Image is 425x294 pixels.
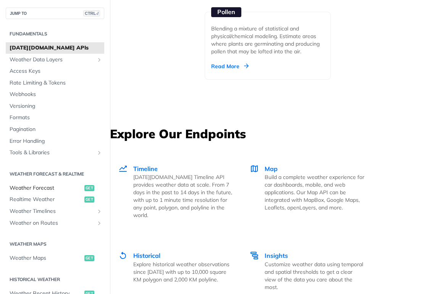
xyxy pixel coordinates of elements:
a: Timeline Timeline [DATE][DOMAIN_NAME] Timeline API provides weather data at scale. From 7 days in... [110,148,241,235]
div: Outline [3,3,112,10]
img: Historical [118,251,128,260]
span: Realtime Weather [10,196,82,203]
button: Show subpages for Tools & Libraries [96,150,102,156]
a: Back to Top [11,10,41,16]
span: CTRL-/ [83,10,100,16]
a: Weather on RoutesShow subpages for Weather on Routes [6,217,104,229]
span: Versioning [10,102,102,110]
p: [DATE][DOMAIN_NAME] Timeline API provides weather data at scale. From 7 days in the past to 14 da... [133,173,233,219]
a: Weather Data LayersShow subpages for Weather Data Layers [6,54,104,66]
span: Historical [133,252,160,259]
a: Weather Forecastget [6,182,104,194]
span: Rate Limiting & Tokens [10,79,102,87]
a: Realtime Weatherget [6,194,104,205]
a: Webhooks [6,89,104,100]
p: Build a complete weather experience for car dashboards, mobile, and web applications. Our Map API... [265,173,364,211]
span: Access Keys [10,67,102,75]
span: Weather Timelines [10,208,94,215]
h3: Explore Our Endpoints [110,125,425,142]
span: Weather Data Layers [10,56,94,64]
button: Show subpages for Weather Data Layers [96,57,102,63]
img: Timeline [118,164,128,173]
button: JUMP TOCTRL-/ [6,8,104,19]
img: Insights [250,251,259,260]
h2: Historical Weather [6,276,104,283]
div: Blending a mixture of statistical and physical/chemical modeling. Estimate areas where plants are... [211,25,324,55]
a: [DATE][DOMAIN_NAME] APIs [6,42,104,54]
div: Pollen [211,7,241,17]
span: [DATE][DOMAIN_NAME] APIs [10,44,102,52]
p: Customize weather data using temporal and spatial thresholds to get a clear view of the data you ... [265,260,364,291]
h2: Fundamentals [6,30,104,37]
span: get [84,255,94,261]
a: Improve Business Operations [11,44,84,51]
a: Tools & LibrariesShow subpages for Tools & Libraries [6,147,104,158]
a: Versioning [6,101,104,112]
span: get [84,197,94,203]
a: Rate Limiting & Tokens [6,77,104,89]
a: Error Handling [6,136,104,147]
p: Explore historical weather observations since [DATE] with up to 10,000 square KM polygon and 2,00... [133,260,233,283]
h2: Weather Forecast & realtime [6,171,104,177]
a: Integrate and Adapt with the World’s Best Free LLM-Ready Weather API [3,30,102,44]
span: Insights [265,252,288,259]
span: Pagination [10,126,102,133]
h2: Weather Maps [6,241,104,248]
button: Show subpages for Weather Timelines [96,208,102,214]
a: Pagination [6,124,104,135]
a: Unlock Space Data Through Next-Generation Premium Features [3,17,97,30]
span: Tools & Libraries [10,149,94,157]
a: Access Keys [6,66,104,77]
span: Timeline [133,165,158,173]
span: get [84,185,94,191]
span: Error Handling [10,137,102,145]
a: Weather TimelinesShow subpages for Weather Timelines [6,206,104,217]
a: Weather Mapsget [6,252,104,264]
a: Plan your operations [11,51,62,58]
span: Weather on Routes [10,219,94,227]
span: Map [265,165,278,173]
a: Formats [6,112,104,123]
a: Map Map Build a complete weather experience for car dashboards, mobile, and web applications. Our... [241,148,373,235]
span: Weather Maps [10,254,82,262]
span: Formats [10,114,102,121]
div: Read More [211,62,249,70]
span: Webhooks [10,91,102,98]
span: Weather Forecast [10,184,82,192]
button: Show subpages for Weather on Routes [96,220,102,226]
img: Map [250,164,259,173]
